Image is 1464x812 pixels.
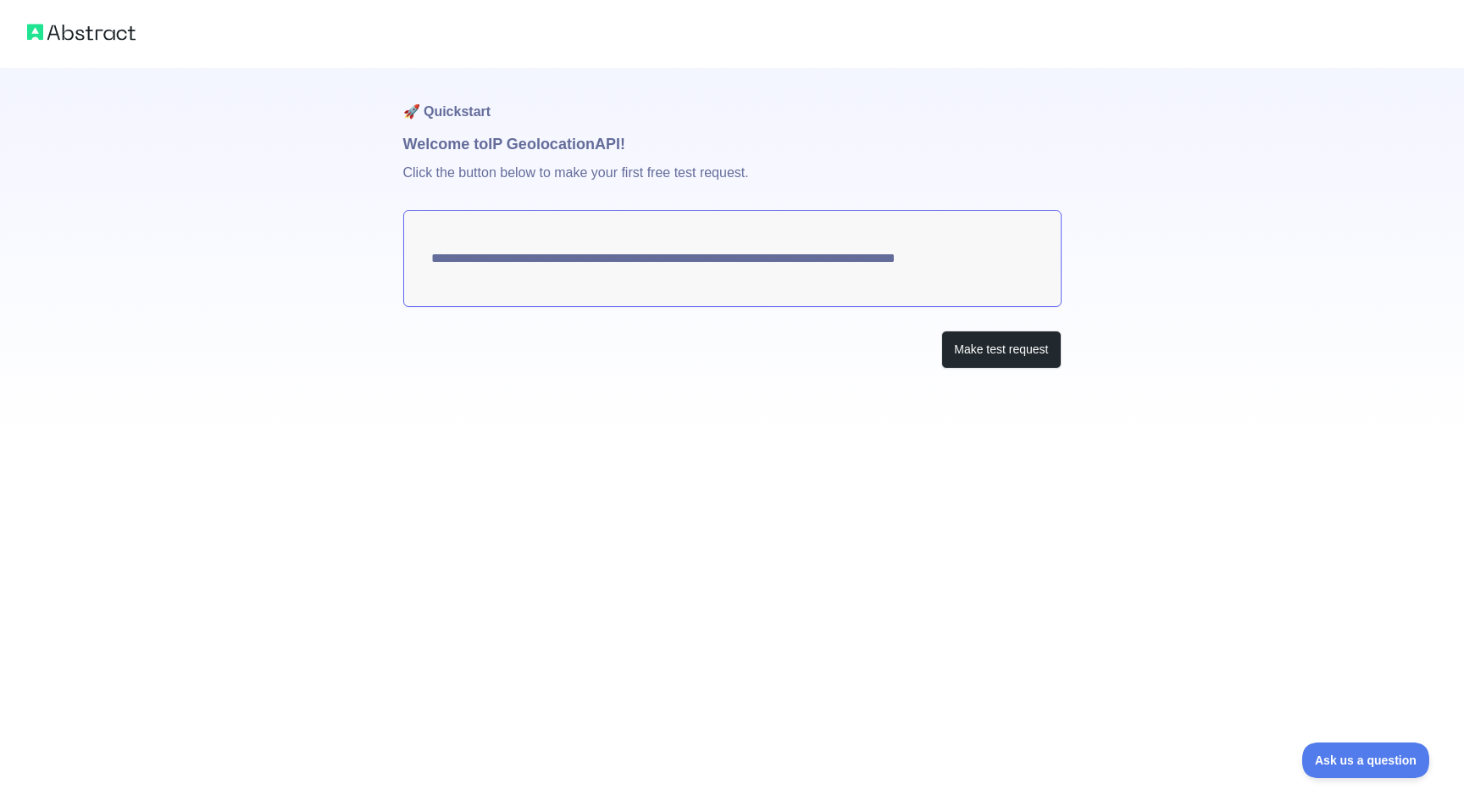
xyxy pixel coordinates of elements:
button: Make test request [941,331,1061,369]
h1: Welcome to IP Geolocation API! [403,132,1062,156]
iframe: Toggle Customer Support [1302,742,1430,778]
img: Abstract logo [27,20,136,44]
h1: 🚀 Quickstart [403,68,1062,132]
p: Click the button below to make your first free test request. [403,156,1062,210]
